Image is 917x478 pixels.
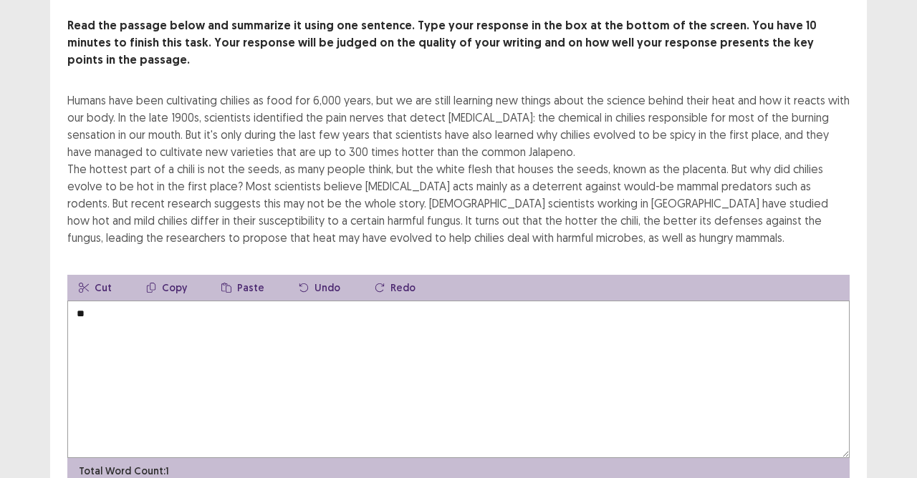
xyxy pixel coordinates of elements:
[287,275,352,301] button: Undo
[67,17,850,69] p: Read the passage below and summarize it using one sentence. Type your response in the box at the ...
[210,275,276,301] button: Paste
[363,275,427,301] button: Redo
[67,92,850,246] div: Humans have been cultivating chilies as food for 6,000 years, but we are still learning new thing...
[67,275,123,301] button: Cut
[135,275,198,301] button: Copy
